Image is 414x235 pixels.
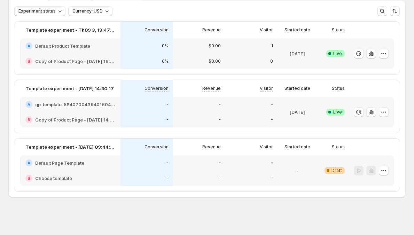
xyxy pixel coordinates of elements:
p: - [296,167,298,174]
p: - [219,160,221,166]
span: Live [333,51,342,56]
h2: Copy of Product Page - [DATE] 16:53:53 [35,58,115,65]
p: - [271,102,273,107]
p: - [219,175,221,181]
h2: A [28,161,30,165]
p: $0.00 [209,43,221,49]
p: - [219,102,221,107]
p: - [166,175,169,181]
p: 0 [270,58,273,64]
p: 0% [162,58,169,64]
p: - [271,175,273,181]
p: 1 [271,43,273,49]
p: - [166,102,169,107]
p: - [271,160,273,166]
p: Started date [284,144,310,150]
p: Visitor [260,86,273,91]
button: Currency: USD [68,6,112,16]
h2: gp-template-584070043940160483 [35,101,115,108]
p: Visitor [260,27,273,33]
p: Template experiment - [DATE] 14:30:17 [25,85,114,92]
button: Sort the results [390,6,400,16]
h2: Default Product Template [35,42,90,49]
h2: A [28,44,30,48]
p: $0.00 [209,58,221,64]
p: Revenue [202,86,221,91]
span: Experiment status [18,8,56,14]
p: Conversion [144,86,169,91]
p: Status [332,144,345,150]
p: Visitor [260,144,273,150]
h2: B [28,59,30,63]
p: - [166,160,169,166]
p: Started date [284,86,310,91]
p: Status [332,86,345,91]
p: [DATE] [290,50,305,57]
h2: Default Page Template [35,159,84,166]
p: Revenue [202,27,221,33]
h2: B [28,176,30,180]
p: [DATE] [290,109,305,116]
p: Conversion [144,144,169,150]
p: Conversion [144,27,169,33]
p: - [271,117,273,123]
h2: Copy of Product Page - [DATE] 14:34:33 [35,116,115,123]
button: Experiment status [14,6,65,16]
span: Draft [331,168,342,173]
p: Template experiment - [DATE] 09:44:01 [25,143,115,150]
span: Live [333,109,342,115]
p: - [166,117,169,123]
h2: A [28,102,30,107]
p: Revenue [202,144,221,150]
p: Status [332,27,345,33]
p: 0% [162,43,169,49]
p: Template experiment - Th09 3, 19:47:37 [25,26,115,33]
p: - [219,117,221,123]
span: Currency: USD [72,8,103,14]
h2: Choose template [35,175,72,182]
p: Started date [284,27,310,33]
h2: B [28,118,30,122]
